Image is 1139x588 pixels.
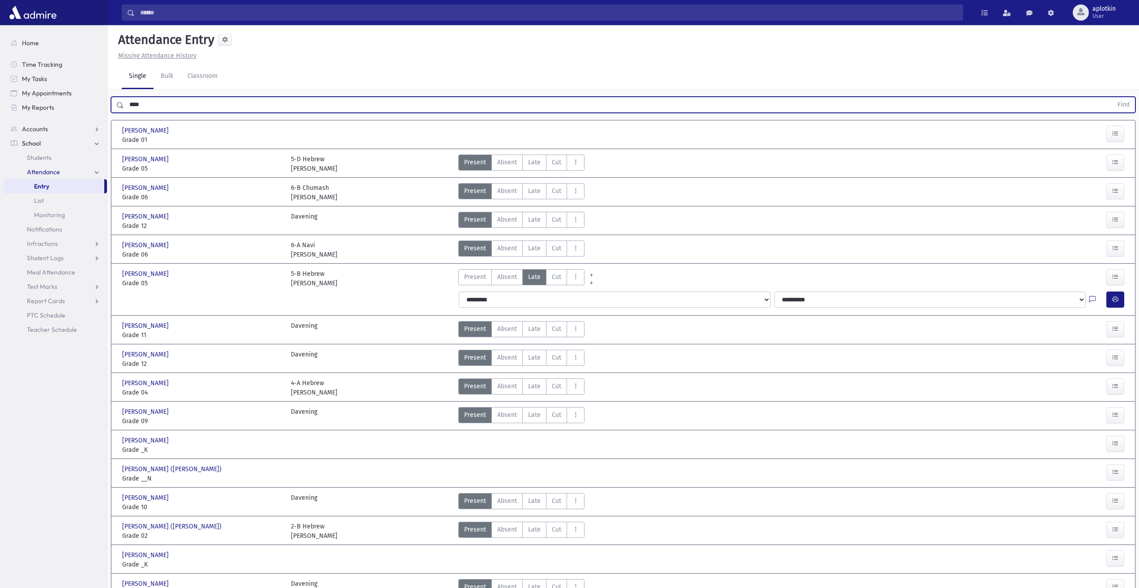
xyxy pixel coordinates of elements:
[34,182,49,190] span: Entry
[122,474,282,483] span: Grade __N
[22,103,54,112] span: My Reports
[291,240,337,259] div: 6-A Navi [PERSON_NAME]
[22,60,62,69] span: Time Tracking
[458,240,584,259] div: AttTypes
[291,493,317,512] div: Davening
[464,324,486,334] span: Present
[552,410,561,420] span: Cut
[22,39,39,47] span: Home
[291,321,317,340] div: Davening
[497,496,517,506] span: Absent
[552,382,561,391] span: Cut
[458,522,584,541] div: AttTypes
[122,240,171,250] span: [PERSON_NAME]
[122,193,282,202] span: Grade 06
[552,215,561,224] span: Cut
[27,254,64,262] span: Student Logs
[122,279,282,288] span: Grade 05
[497,215,517,224] span: Absent
[115,52,196,60] a: Missing Attendance History
[22,139,41,147] span: School
[122,350,171,359] span: [PERSON_NAME]
[122,359,282,369] span: Grade 12
[4,72,107,86] a: My Tasks
[464,215,486,224] span: Present
[528,410,541,420] span: Late
[464,525,486,534] span: Present
[122,416,282,426] span: Grade 09
[464,272,486,282] span: Present
[528,186,541,196] span: Late
[4,165,107,179] a: Attendance
[122,378,171,388] span: [PERSON_NAME]
[291,269,337,288] div: 5-B Hebrew [PERSON_NAME]
[4,279,107,294] a: Test Marks
[22,75,47,83] span: My Tasks
[122,269,171,279] span: [PERSON_NAME]
[122,135,282,145] span: Grade 01
[4,236,107,251] a: Infractions
[497,186,517,196] span: Absent
[27,297,65,305] span: Report Cards
[27,268,75,276] span: Meal Attendance
[528,525,541,534] span: Late
[291,378,337,397] div: 4-A Hebrew [PERSON_NAME]
[464,244,486,253] span: Present
[552,324,561,334] span: Cut
[458,378,584,397] div: AttTypes
[1092,13,1116,20] span: User
[291,407,317,426] div: Davening
[4,251,107,265] a: Student Logs
[1092,5,1116,13] span: aplotkin
[27,311,65,319] span: PTC Schedule
[27,225,62,233] span: Notifications
[118,52,196,60] u: Missing Attendance History
[122,464,223,474] span: [PERSON_NAME] ([PERSON_NAME])
[552,272,561,282] span: Cut
[458,321,584,340] div: AttTypes
[122,436,171,445] span: [PERSON_NAME]
[291,183,337,202] div: 6-B Chumash [PERSON_NAME]
[180,64,225,89] a: Classroom
[291,522,337,541] div: 2-B Hebrew [PERSON_NAME]
[34,197,44,205] span: List
[7,4,59,21] img: AdmirePro
[528,382,541,391] span: Late
[34,211,65,219] span: Monitoring
[4,193,107,208] a: List
[122,502,282,512] span: Grade 10
[528,215,541,224] span: Late
[122,321,171,330] span: [PERSON_NAME]
[4,265,107,279] a: Meal Attendance
[464,158,486,167] span: Present
[4,222,107,236] a: Notifications
[291,350,317,369] div: Davening
[497,382,517,391] span: Absent
[122,407,171,416] span: [PERSON_NAME]
[122,212,171,221] span: [PERSON_NAME]
[552,496,561,506] span: Cut
[122,250,282,259] span: Grade 06
[552,525,561,534] span: Cut
[458,155,584,173] div: AttTypes
[528,353,541,362] span: Late
[552,158,561,167] span: Cut
[528,324,541,334] span: Late
[458,269,584,288] div: AttTypes
[122,126,171,135] span: [PERSON_NAME]
[115,32,214,47] h5: Attendance Entry
[497,244,517,253] span: Absent
[122,388,282,397] span: Grade 04
[27,240,58,248] span: Infractions
[122,155,171,164] span: [PERSON_NAME]
[4,57,107,72] a: Time Tracking
[122,183,171,193] span: [PERSON_NAME]
[291,155,337,173] div: 5-D Hebrew [PERSON_NAME]
[497,410,517,420] span: Absent
[4,179,104,193] a: Entry
[497,353,517,362] span: Absent
[154,64,180,89] a: Bulk
[122,64,154,89] a: Single
[497,158,517,167] span: Absent
[122,522,223,531] span: [PERSON_NAME] ([PERSON_NAME])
